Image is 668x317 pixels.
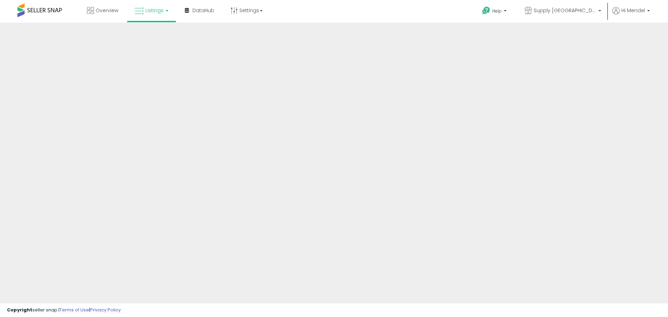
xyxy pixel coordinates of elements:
[621,7,645,14] span: Hi Mendel
[96,7,118,14] span: Overview
[7,307,121,314] div: seller snap | |
[7,307,32,313] strong: Copyright
[59,307,89,313] a: Terms of Use
[492,8,502,14] span: Help
[477,1,514,23] a: Help
[482,6,491,15] i: Get Help
[192,7,214,14] span: DataHub
[145,7,164,14] span: Listings
[90,307,121,313] a: Privacy Policy
[534,7,596,14] span: Supply [GEOGRAPHIC_DATA]
[612,7,650,23] a: Hi Mendel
